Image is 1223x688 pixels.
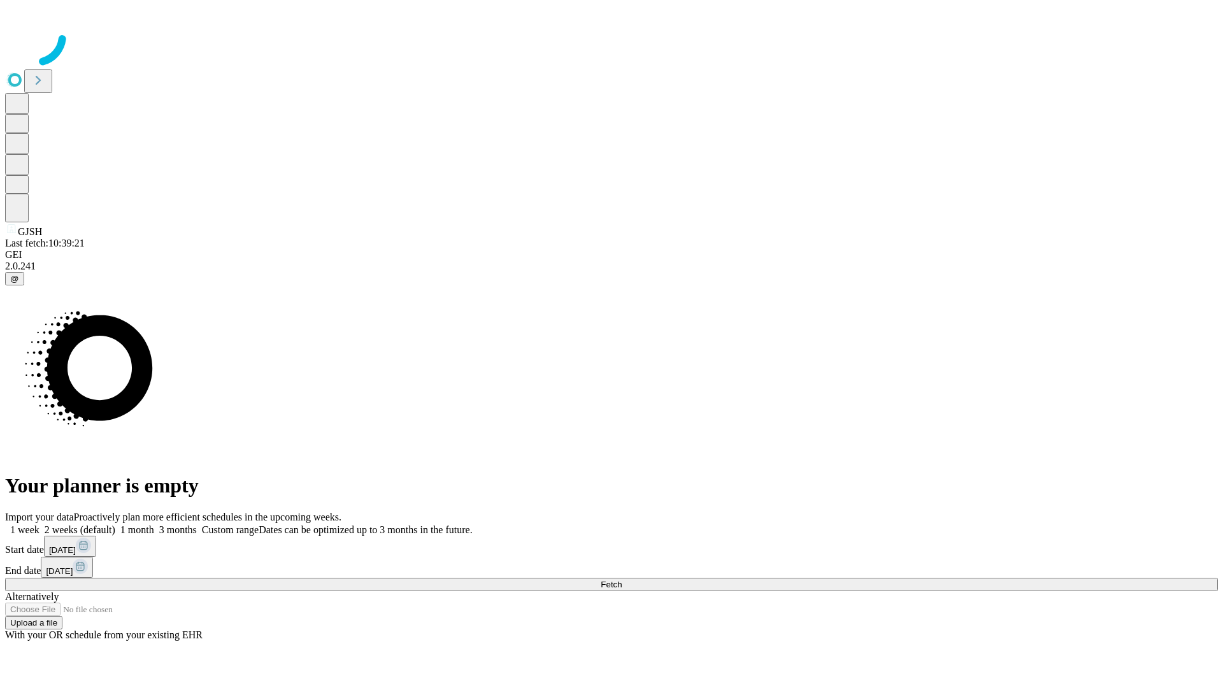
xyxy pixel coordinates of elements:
[259,524,472,535] span: Dates can be optimized up to 3 months in the future.
[5,249,1218,261] div: GEI
[10,274,19,283] span: @
[74,512,341,522] span: Proactively plan more efficient schedules in the upcoming weeks.
[5,512,74,522] span: Import your data
[5,536,1218,557] div: Start date
[120,524,154,535] span: 1 month
[41,557,93,578] button: [DATE]
[601,580,622,589] span: Fetch
[202,524,259,535] span: Custom range
[5,591,59,602] span: Alternatively
[10,524,39,535] span: 1 week
[5,272,24,285] button: @
[44,536,96,557] button: [DATE]
[5,474,1218,498] h1: Your planner is empty
[5,616,62,629] button: Upload a file
[18,226,42,237] span: GJSH
[5,557,1218,578] div: End date
[5,629,203,640] span: With your OR schedule from your existing EHR
[49,545,76,555] span: [DATE]
[45,524,115,535] span: 2 weeks (default)
[46,566,73,576] span: [DATE]
[159,524,197,535] span: 3 months
[5,261,1218,272] div: 2.0.241
[5,238,85,248] span: Last fetch: 10:39:21
[5,578,1218,591] button: Fetch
